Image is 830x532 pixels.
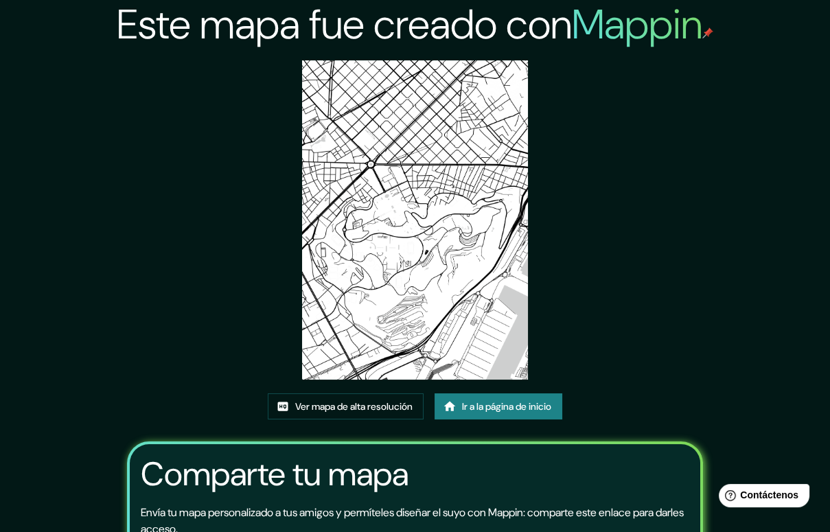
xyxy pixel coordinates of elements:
img: created-map [302,60,528,380]
font: Comparte tu mapa [141,452,408,496]
a: Ver mapa de alta resolución [268,393,424,419]
iframe: Lanzador de widgets de ayuda [708,478,815,517]
font: Ver mapa de alta resolución [295,400,413,413]
img: pin de mapeo [702,27,713,38]
font: Ir a la página de inicio [462,400,551,413]
a: Ir a la página de inicio [435,393,562,419]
